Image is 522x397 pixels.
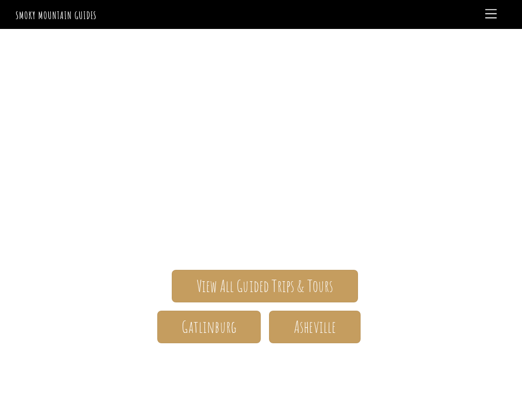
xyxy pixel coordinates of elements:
[16,107,506,150] span: Smoky Mountain Guides
[481,4,501,24] a: Menu
[16,151,506,239] span: The ONLY one-stop, full Service Guide Company for the Gatlinburg and [GEOGRAPHIC_DATA] side of th...
[172,270,357,302] a: View All Guided Trips & Tours
[294,322,336,332] span: Asheville
[16,9,97,22] a: Smoky Mountain Guides
[182,322,236,332] span: Gatlinburg
[197,281,334,292] span: View All Guided Trips & Tours
[16,360,506,384] h1: Your adventure starts here.
[157,311,261,343] a: Gatlinburg
[269,311,360,343] a: Asheville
